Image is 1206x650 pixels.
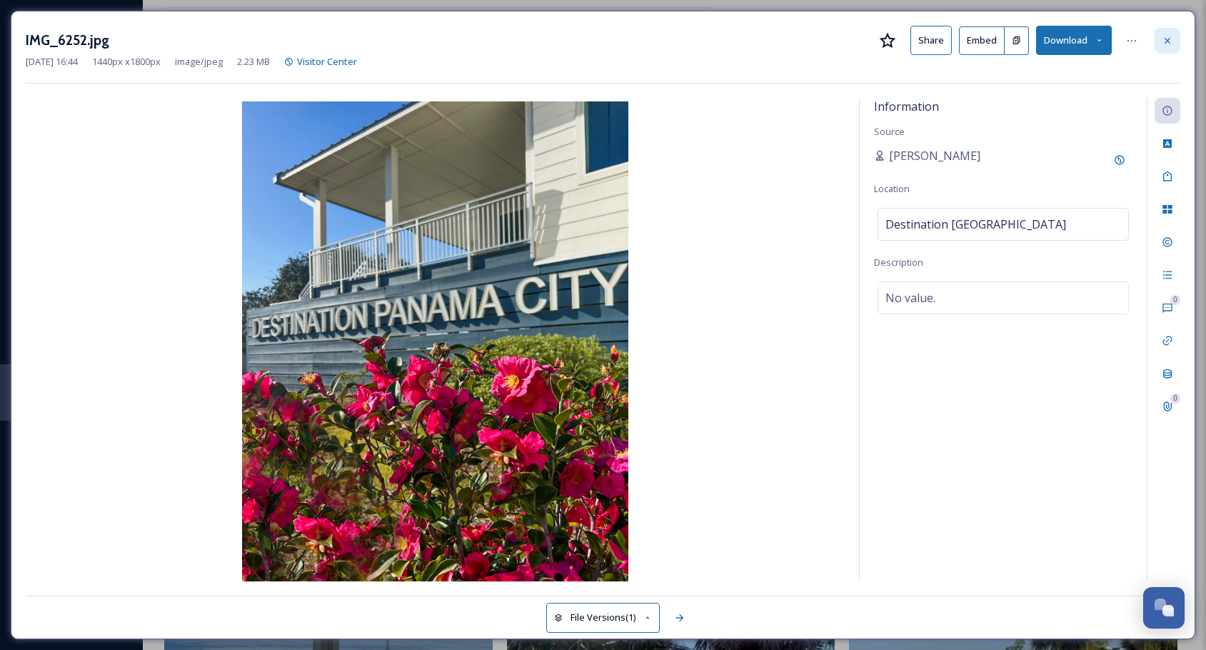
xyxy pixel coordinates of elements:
div: 0 [1170,295,1180,305]
img: IMG_6252.jpg [26,101,845,584]
button: File Versions(1) [546,603,660,632]
span: 1440 px x 1800 px [92,55,161,69]
button: Open Chat [1143,587,1185,629]
div: 0 [1170,394,1180,404]
span: image/jpeg [175,55,223,69]
span: 2.23 MB [237,55,270,69]
span: Location [874,182,910,195]
span: Description [874,256,923,269]
span: [DATE] 16:44 [26,55,78,69]
span: Source [874,125,905,138]
span: No value. [885,289,935,306]
button: Share [910,26,952,55]
button: Embed [959,26,1005,55]
button: Download [1036,26,1112,55]
span: Information [874,99,939,114]
span: [PERSON_NAME] [889,147,980,164]
h3: IMG_6252.jpg [26,30,109,51]
span: Visitor Center [297,55,357,68]
span: Destination [GEOGRAPHIC_DATA] [885,216,1066,233]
